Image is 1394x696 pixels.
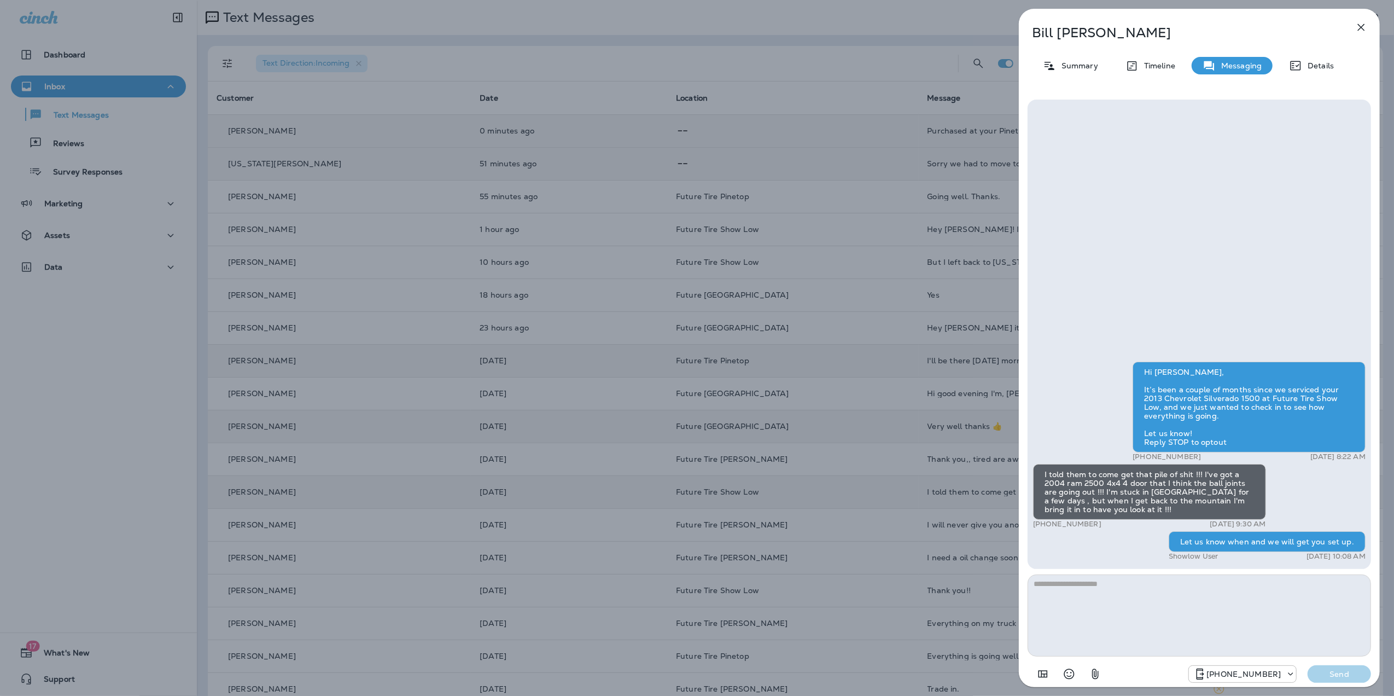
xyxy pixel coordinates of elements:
p: [PHONE_NUMBER] [1206,670,1281,678]
p: Details [1302,61,1334,70]
div: Hi [PERSON_NAME], It’s been a couple of months since we serviced your 2013 Chevrolet Silverado 15... [1133,362,1366,453]
div: +1 (928) 232-1970 [1189,668,1296,681]
p: Summary [1056,61,1098,70]
div: Let us know when and we will get you set up. [1169,531,1366,552]
p: [PHONE_NUMBER] [1033,520,1101,529]
p: Showlow User [1169,552,1218,561]
p: Bill [PERSON_NAME] [1032,25,1331,40]
button: Select an emoji [1058,663,1080,685]
p: [PHONE_NUMBER] [1133,453,1201,461]
p: [DATE] 10:08 AM [1306,552,1366,561]
div: I told them to come get that pile of shit !!! I've got a 2004 ram 2500 4x4 4 door that I think th... [1033,464,1266,520]
button: Add in a premade template [1032,663,1054,685]
p: Messaging [1216,61,1262,70]
p: [DATE] 9:30 AM [1210,520,1266,529]
p: Timeline [1139,61,1175,70]
p: [DATE] 8:22 AM [1310,453,1366,461]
